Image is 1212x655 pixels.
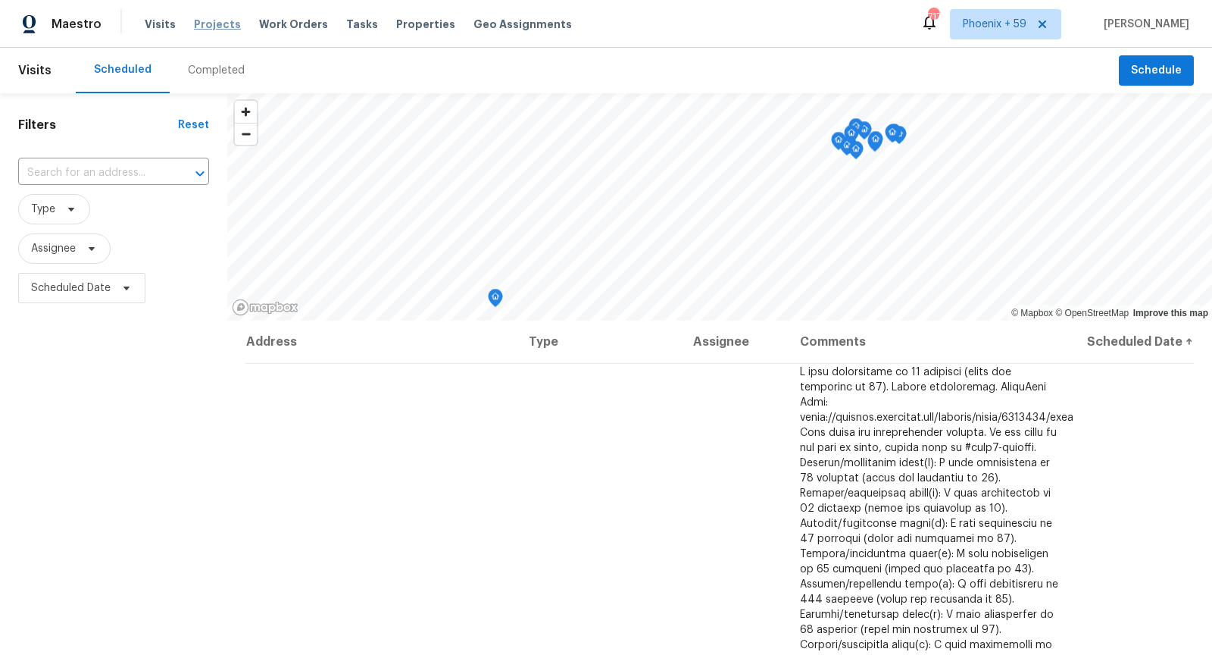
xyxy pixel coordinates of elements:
[245,321,517,363] th: Address
[488,289,503,312] div: Map marker
[18,161,167,185] input: Search for an address...
[189,163,211,184] button: Open
[178,118,209,133] div: Reset
[31,241,76,256] span: Assignee
[868,131,883,155] div: Map marker
[844,125,859,149] div: Map marker
[235,123,257,145] button: Zoom out
[831,132,846,155] div: Map marker
[188,63,245,78] div: Completed
[848,141,864,165] div: Map marker
[259,17,328,32] span: Work Orders
[517,321,681,363] th: Type
[346,19,378,30] span: Tasks
[1133,308,1208,318] a: Improve this map
[1119,55,1194,86] button: Schedule
[18,54,52,87] span: Visits
[473,17,572,32] span: Geo Assignments
[867,133,882,157] div: Map marker
[227,93,1212,321] canvas: Map
[886,124,901,147] div: Map marker
[928,9,939,24] div: 717
[31,202,55,217] span: Type
[1098,17,1189,32] span: [PERSON_NAME]
[94,62,151,77] div: Scheduled
[1072,321,1194,363] th: Scheduled Date ↑
[963,17,1026,32] span: Phoenix + 59
[1011,308,1053,318] a: Mapbox
[145,17,176,32] span: Visits
[194,17,241,32] span: Projects
[52,17,102,32] span: Maestro
[885,124,900,148] div: Map marker
[681,321,787,363] th: Assignee
[839,137,854,161] div: Map marker
[788,321,1073,363] th: Comments
[1055,308,1129,318] a: OpenStreetMap
[857,121,872,145] div: Map marker
[31,280,111,296] span: Scheduled Date
[18,118,178,133] h1: Filters
[1131,61,1182,80] span: Schedule
[396,17,455,32] span: Properties
[848,118,864,142] div: Map marker
[235,101,257,123] button: Zoom in
[232,299,298,316] a: Mapbox homepage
